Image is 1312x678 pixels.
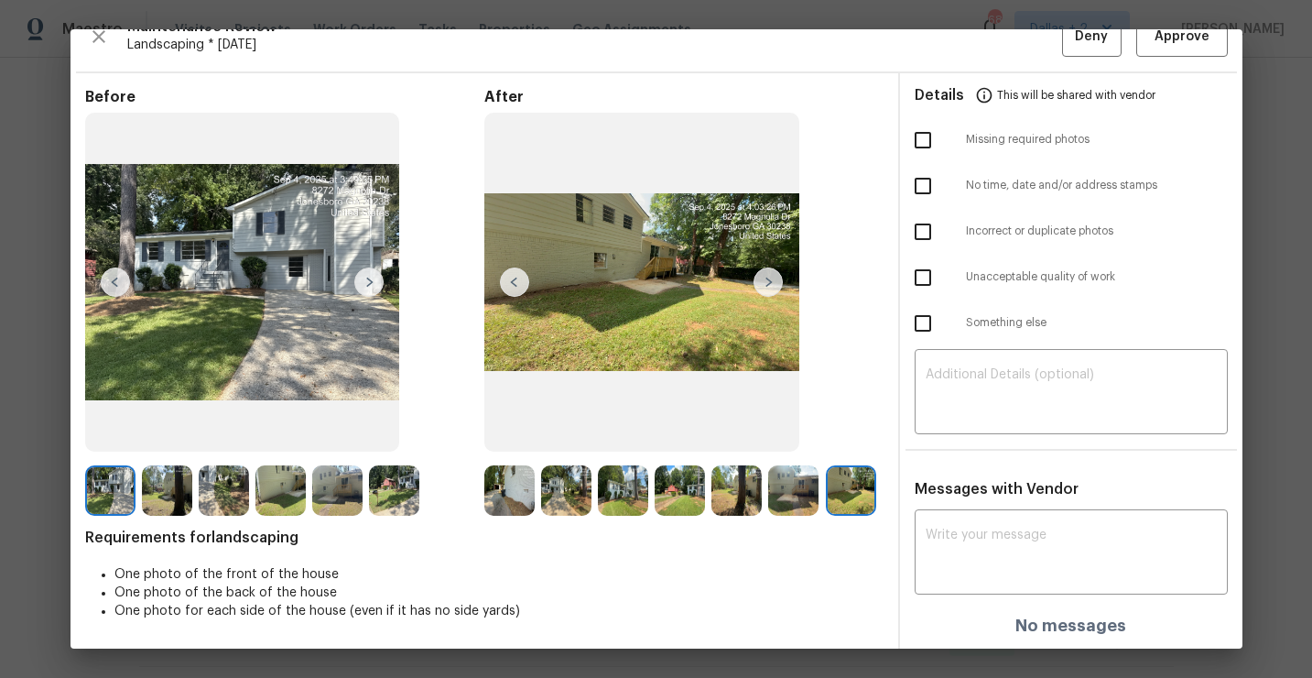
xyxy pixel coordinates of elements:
[900,163,1242,209] div: No time, date and/or address stamps
[484,88,884,106] span: After
[900,209,1242,255] div: Incorrect or duplicate photos
[101,268,130,297] img: left-chevron-button-url
[114,602,884,620] li: One photo for each side of the house (even if it has no side yards)
[900,255,1242,301] div: Unacceptable quality of work
[966,224,1228,239] span: Incorrect or duplicate photos
[1062,17,1122,57] button: Deny
[1136,17,1228,57] button: Approve
[966,132,1228,148] span: Missing required photos
[900,117,1242,163] div: Missing required photos
[966,315,1228,331] span: Something else
[754,268,783,297] img: right-chevron-button-url
[966,269,1228,285] span: Unacceptable quality of work
[354,268,384,297] img: right-chevron-button-url
[1075,26,1108,49] span: Deny
[1015,617,1126,635] h4: No messages
[997,73,1155,117] span: This will be shared with vendor
[1155,26,1209,49] span: Approve
[114,565,884,584] li: One photo of the front of the house
[915,482,1079,497] span: Messages with Vendor
[85,529,884,547] span: Requirements for landscaping
[127,36,1062,54] span: Landscaping * [DATE]
[500,268,529,297] img: left-chevron-button-url
[85,88,484,106] span: Before
[114,584,884,602] li: One photo of the back of the house
[915,73,964,117] span: Details
[966,178,1228,193] span: No time, date and/or address stamps
[900,301,1242,346] div: Something else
